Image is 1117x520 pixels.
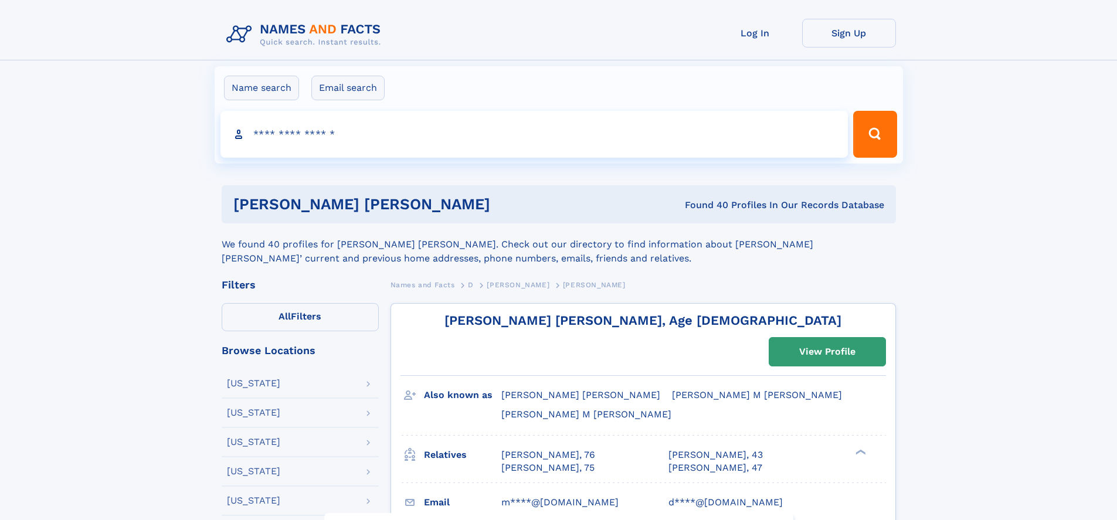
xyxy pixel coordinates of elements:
label: Filters [222,303,379,331]
div: [US_STATE] [227,379,280,388]
a: [PERSON_NAME], 47 [668,461,762,474]
div: Found 40 Profiles In Our Records Database [588,199,884,212]
a: [PERSON_NAME] [487,277,549,292]
a: [PERSON_NAME], 75 [501,461,595,474]
h3: Relatives [424,445,501,465]
img: Logo Names and Facts [222,19,391,50]
h1: [PERSON_NAME] [PERSON_NAME] [233,197,588,212]
span: D [468,281,474,289]
div: [US_STATE] [227,496,280,505]
a: Names and Facts [391,277,455,292]
div: We found 40 profiles for [PERSON_NAME] [PERSON_NAME]. Check out our directory to find information... [222,223,896,266]
a: D [468,277,474,292]
h3: Also known as [424,385,501,405]
input: search input [220,111,848,158]
a: [PERSON_NAME], 43 [668,448,763,461]
a: View Profile [769,338,885,366]
div: [US_STATE] [227,467,280,476]
a: [PERSON_NAME] [PERSON_NAME], Age [DEMOGRAPHIC_DATA] [444,313,841,328]
div: [US_STATE] [227,437,280,447]
span: [PERSON_NAME] [563,281,626,289]
span: All [279,311,291,322]
div: Browse Locations [222,345,379,356]
span: [PERSON_NAME] [PERSON_NAME] [501,389,660,400]
div: Filters [222,280,379,290]
label: Email search [311,76,385,100]
span: [PERSON_NAME] [487,281,549,289]
span: [PERSON_NAME] M [PERSON_NAME] [672,389,842,400]
div: ❯ [853,448,867,456]
a: Log In [708,19,802,47]
span: [PERSON_NAME] M [PERSON_NAME] [501,409,671,420]
div: [US_STATE] [227,408,280,417]
label: Name search [224,76,299,100]
button: Search Button [853,111,897,158]
div: View Profile [799,338,855,365]
h3: Email [424,492,501,512]
a: Sign Up [802,19,896,47]
a: [PERSON_NAME], 76 [501,448,595,461]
